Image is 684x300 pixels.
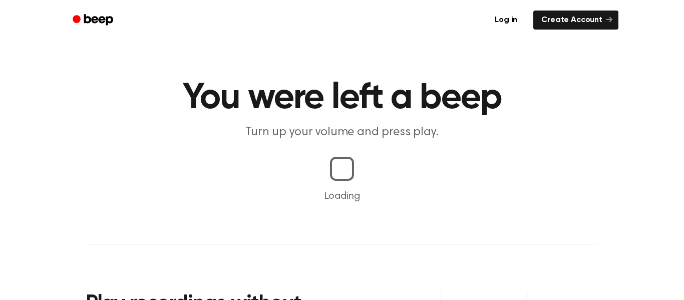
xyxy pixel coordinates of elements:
[86,80,598,116] h1: You were left a beep
[150,124,534,141] p: Turn up your volume and press play.
[533,11,618,30] a: Create Account
[485,9,527,32] a: Log in
[12,189,672,204] p: Loading
[66,11,122,30] a: Beep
